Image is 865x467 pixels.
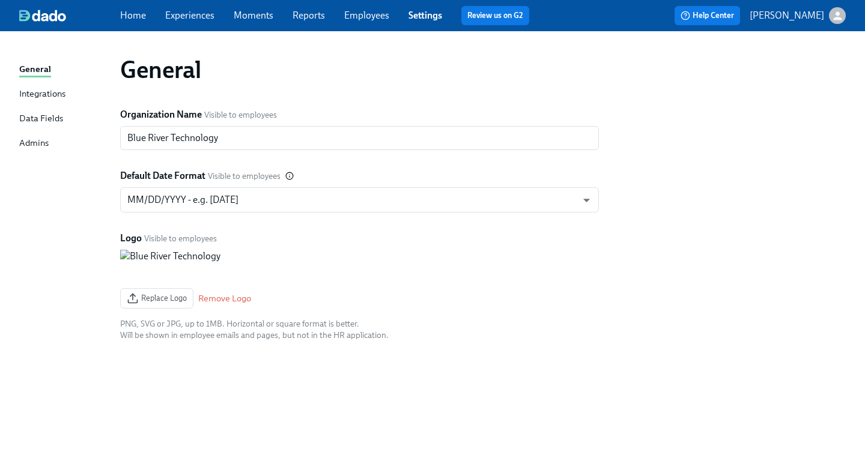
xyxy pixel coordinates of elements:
[467,10,523,22] a: Review us on G2
[293,10,325,21] a: Reports
[750,9,824,22] p: [PERSON_NAME]
[19,62,51,77] div: General
[234,10,273,21] a: Moments
[19,112,111,127] a: Data Fields
[120,232,142,245] label: Logo
[120,288,193,309] button: Replace Logo
[198,292,251,304] button: Remove Logo
[408,10,442,21] a: Settings
[204,109,277,121] span: Visible to employees
[681,10,734,22] span: Help Center
[120,330,389,341] div: Will be shown in employee emails and pages, but not in the HR application.
[344,10,389,21] a: Employees
[120,318,389,330] div: PNG, SVG or JPG, up to 1MB. Horizontal or square format is better.
[19,62,111,77] a: General
[19,10,66,22] img: dado
[120,10,146,21] a: Home
[19,136,49,151] div: Admins
[750,7,846,24] button: [PERSON_NAME]
[19,87,65,102] div: Integrations
[285,172,294,180] svg: Default date format to use when formatting dates in comms to your employees, as well as the requi...
[127,292,187,304] span: Replace Logo
[120,187,599,212] div: MM/DD/YYYY - e.g. [DATE]
[19,136,111,151] a: Admins
[461,6,529,25] button: Review us on G2
[120,169,205,182] label: Default Date Format
[19,112,63,127] div: Data Fields
[144,233,217,244] span: Visible to employees
[120,55,201,84] h1: General
[19,10,120,22] a: dado
[675,6,740,25] button: Help Center
[208,170,281,182] span: Visible to employees
[165,10,214,21] a: Experiences
[19,87,111,102] a: Integrations
[120,108,202,121] label: Organization Name
[120,250,389,279] img: Blue River Technology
